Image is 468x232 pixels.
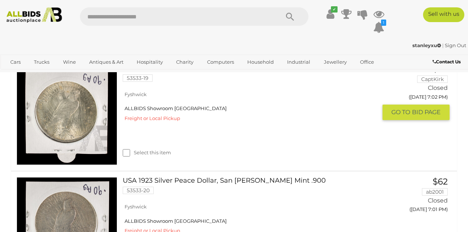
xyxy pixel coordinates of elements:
i: ✔ [331,6,338,13]
a: Antiques & Art [84,56,128,68]
a: Jewellery [319,56,352,68]
a: Cars [6,56,25,68]
a: Sign Out [445,42,466,48]
a: Sell with us [423,7,464,22]
a: 1 [373,21,384,34]
a: Industrial [282,56,315,68]
a: $62 CaptKirk Closed ([DATE] 7:02 PM) GO TOBID PAGE [388,64,450,121]
a: USA 1923 Silver Peace Dollar, San [PERSON_NAME] Mint .900 53533-20 [128,177,377,200]
a: ✔ [325,7,336,21]
span: | [442,42,444,48]
button: Search [272,7,308,26]
button: GO TOBID PAGE [383,105,450,120]
span: $62 [433,176,448,187]
a: $62 ab2001 Closed ([DATE] 7:01 PM) [388,177,450,217]
a: Trucks [29,56,54,68]
span: GO TO [391,108,412,116]
a: Wine [58,56,81,68]
a: [GEOGRAPHIC_DATA] [34,68,96,80]
strong: stanleyxu [412,42,441,48]
a: Office [355,56,379,68]
a: stanleyxu [412,42,442,48]
a: Charity [171,56,198,68]
a: Hospitality [132,56,168,68]
b: Contact Us [433,59,461,64]
a: USA 1922 Silver Peace Dollar, Philadelphia Mint .900 53533-19 [128,64,377,87]
img: Allbids.com.au [3,7,65,23]
a: Sports [6,68,30,80]
a: Computers [202,56,239,68]
span: BID PAGE [412,108,441,116]
label: Select this item [123,149,171,156]
i: 1 [381,20,386,26]
a: Contact Us [433,58,462,66]
a: Household [242,56,279,68]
